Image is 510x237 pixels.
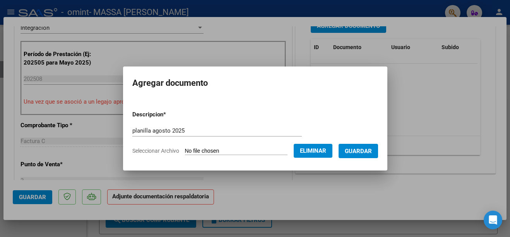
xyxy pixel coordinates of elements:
span: Seleccionar Archivo [132,148,179,154]
p: Descripcion [132,110,206,119]
button: Eliminar [294,144,332,158]
div: Open Intercom Messenger [484,211,502,229]
span: Eliminar [300,147,326,154]
span: Guardar [345,148,372,155]
h2: Agregar documento [132,76,378,90]
button: Guardar [339,144,378,158]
